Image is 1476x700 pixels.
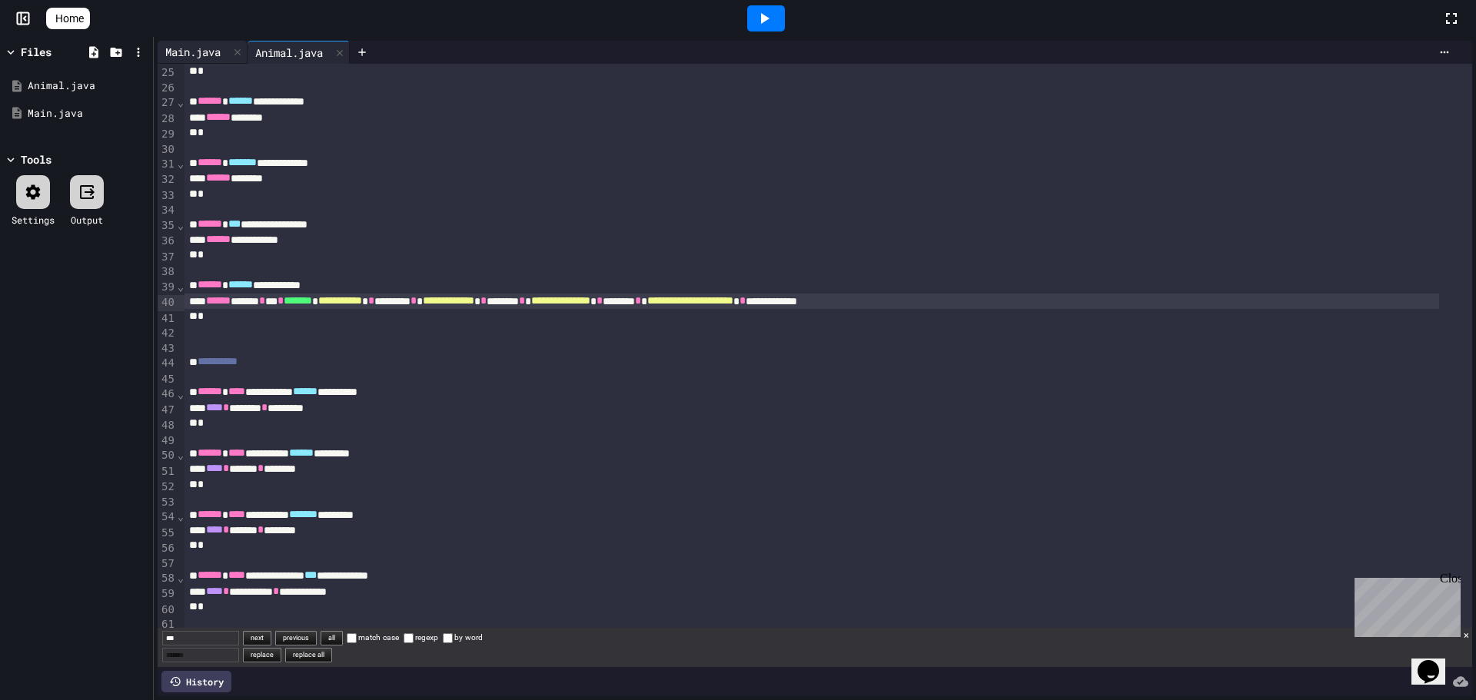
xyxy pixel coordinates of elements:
[248,45,331,61] div: Animal.java
[158,571,177,586] div: 58
[158,188,177,204] div: 33
[158,509,177,525] div: 54
[158,418,177,433] div: 48
[347,633,357,643] input: match case
[158,617,177,632] div: 61
[158,44,228,60] div: Main.java
[158,172,177,187] div: 32
[12,213,55,227] div: Settings
[21,44,52,60] div: Files
[162,648,239,662] input: Replace
[158,157,177,172] div: 31
[28,106,148,121] div: Main.java
[158,403,177,418] div: 47
[177,219,184,231] span: Fold line
[158,556,177,572] div: 57
[28,78,148,94] div: Animal.java
[1464,628,1469,642] button: close
[158,326,177,341] div: 42
[158,433,177,449] div: 49
[248,41,350,64] div: Animal.java
[158,311,177,327] div: 41
[177,510,184,523] span: Fold line
[55,11,84,26] span: Home
[347,633,399,642] label: match case
[177,449,184,461] span: Fold line
[158,250,177,265] div: 37
[404,633,414,643] input: regexp
[158,127,177,142] div: 29
[158,448,177,463] div: 50
[6,6,106,98] div: Chat with us now!Close
[404,633,438,642] label: regexp
[158,218,177,234] div: 35
[158,541,177,556] div: 56
[1411,639,1461,685] iframe: chat widget
[158,111,177,127] div: 28
[158,356,177,371] div: 44
[158,464,177,479] div: 51
[158,65,177,81] div: 25
[158,495,177,510] div: 53
[158,479,177,495] div: 52
[158,234,177,249] div: 36
[71,213,103,227] div: Output
[158,95,177,111] div: 27
[1348,572,1461,637] iframe: chat widget
[177,158,184,170] span: Fold line
[158,203,177,218] div: 34
[177,96,184,108] span: Fold line
[158,526,177,541] div: 55
[158,295,177,310] div: 40
[158,372,177,387] div: 45
[158,602,177,618] div: 60
[443,633,483,642] label: by word
[46,8,90,29] a: Home
[243,648,281,662] button: replace
[21,151,52,168] div: Tools
[158,81,177,96] div: 26
[158,142,177,158] div: 30
[158,264,177,280] div: 38
[158,280,177,295] div: 39
[158,586,177,602] div: 59
[243,631,271,645] button: next
[158,41,248,64] div: Main.java
[321,631,343,645] button: all
[177,572,184,584] span: Fold line
[177,388,184,400] span: Fold line
[161,671,231,692] div: History
[158,386,177,402] div: 46
[275,631,317,645] button: previous
[158,341,177,357] div: 43
[285,648,332,662] button: replace all
[443,633,453,643] input: by word
[162,631,239,645] input: Find
[177,280,184,293] span: Fold line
